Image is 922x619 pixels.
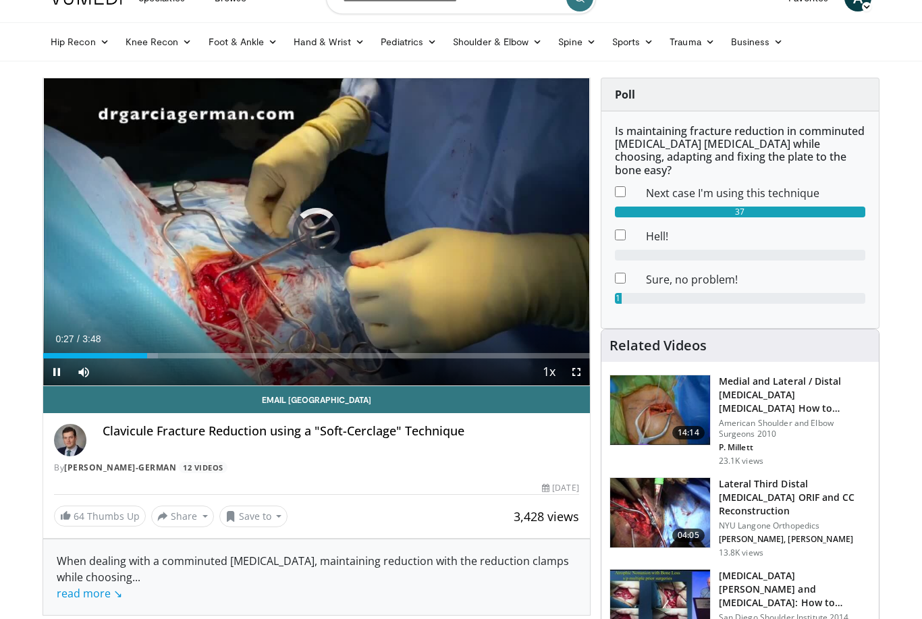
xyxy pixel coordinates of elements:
[445,28,550,55] a: Shoulder & Elbow
[57,570,140,601] span: ...
[636,271,875,288] dd: Sure, no problem!
[103,424,579,439] h4: Clavicule Fracture Reduction using a "Soft-Cerclage" Technique
[219,506,288,527] button: Save to
[719,375,871,415] h3: Medial and Lateral / Distal [MEDICAL_DATA] [MEDICAL_DATA] How to Manage the Ends
[200,28,286,55] a: Foot & Ankle
[54,462,579,474] div: By
[70,358,97,385] button: Mute
[286,28,373,55] a: Hand & Wrist
[74,510,84,522] span: 64
[563,358,590,385] button: Fullscreen
[550,28,603,55] a: Spine
[615,87,635,102] strong: Poll
[609,375,871,466] a: 14:14 Medial and Lateral / Distal [MEDICAL_DATA] [MEDICAL_DATA] How to Manage the Ends American S...
[57,586,122,601] a: read more ↘
[615,293,622,304] div: 1
[719,418,871,439] p: American Shoulder and Elbow Surgeons 2010
[151,506,214,527] button: Share
[719,520,871,531] p: NYU Langone Orthopedics
[64,462,176,473] a: [PERSON_NAME]-German
[610,478,710,548] img: b53f9957-e81c-4985-86d3-a61d71e8d4c2.150x105_q85_crop-smart_upscale.jpg
[719,569,871,610] h3: [MEDICAL_DATA][PERSON_NAME] and [MEDICAL_DATA]: How to Prevent and How to Treat
[43,386,590,413] a: Email [GEOGRAPHIC_DATA]
[43,78,590,386] video-js: Video Player
[179,462,228,473] a: 12 Videos
[43,358,70,385] button: Pause
[719,442,871,453] p: P. Millett
[55,333,74,344] span: 0:27
[610,375,710,446] img: millet_1.png.150x105_q85_crop-smart_upscale.jpg
[54,506,146,527] a: 64 Thumbs Up
[77,333,80,344] span: /
[536,358,563,385] button: Playback Rate
[57,553,576,601] div: When dealing with a comminuted [MEDICAL_DATA], maintaining reduction with the reduction clamps wh...
[373,28,445,55] a: Pediatrics
[542,482,578,494] div: [DATE]
[54,424,86,456] img: Avatar
[719,534,871,545] p: [PERSON_NAME], [PERSON_NAME]
[43,353,590,358] div: Progress Bar
[672,426,705,439] span: 14:14
[661,28,723,55] a: Trauma
[672,529,705,542] span: 04:05
[615,125,865,177] h6: Is maintaining fracture reduction in comminuted [MEDICAL_DATA] [MEDICAL_DATA] while choosing, ada...
[609,477,871,558] a: 04:05 Lateral Third Distal [MEDICAL_DATA] ORIF and CC Reconstruction NYU Langone Orthopedics [PER...
[514,508,579,524] span: 3,428 views
[43,28,117,55] a: Hip Recon
[604,28,662,55] a: Sports
[609,338,707,354] h4: Related Videos
[719,477,871,518] h3: Lateral Third Distal [MEDICAL_DATA] ORIF and CC Reconstruction
[615,207,865,217] div: 37
[719,547,763,558] p: 13.8K views
[117,28,200,55] a: Knee Recon
[82,333,101,344] span: 3:48
[723,28,792,55] a: Business
[636,228,875,244] dd: Hell!
[636,185,875,201] dd: Next case I'm using this technique
[719,456,763,466] p: 23.1K views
